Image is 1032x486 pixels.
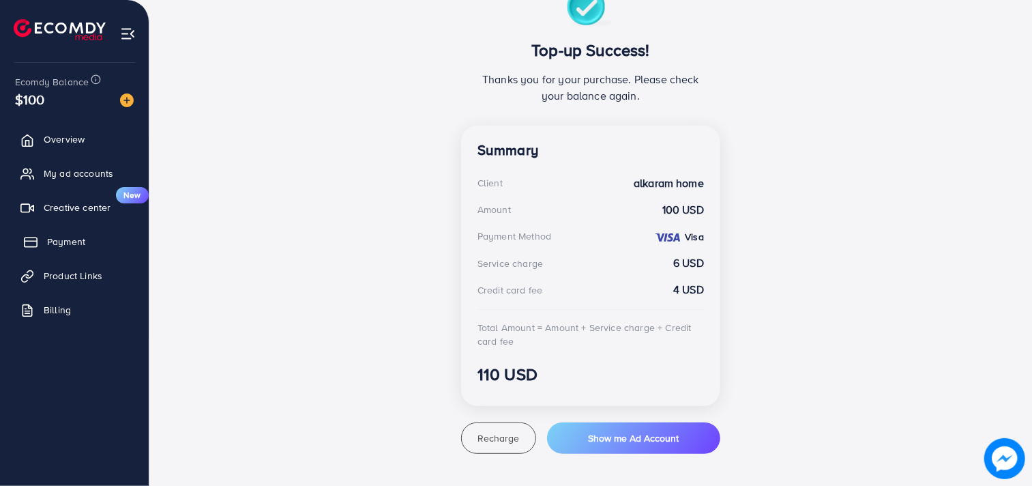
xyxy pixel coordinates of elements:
[461,423,536,454] button: Recharge
[15,75,89,89] span: Ecomdy Balance
[685,230,704,244] strong: Visa
[547,423,720,454] button: Show me Ad Account
[477,142,704,159] h4: Summary
[44,269,102,283] span: Product Links
[477,71,704,104] p: Thanks you for your purchase. Please check your balance again.
[477,364,704,384] h3: 110 USD
[634,175,704,191] strong: alkaram home
[477,283,542,297] div: Credit card fee
[477,176,503,190] div: Client
[44,303,71,317] span: Billing
[44,167,113,180] span: My ad accounts
[10,296,138,324] a: Billing
[10,160,138,187] a: My ad accounts
[662,202,704,218] strong: 100 USD
[44,132,85,146] span: Overview
[477,431,519,445] span: Recharge
[673,282,704,298] strong: 4 USD
[47,235,85,248] span: Payment
[15,89,45,109] span: $100
[477,321,704,349] div: Total Amount = Amount + Service charge + Credit card fee
[654,232,681,243] img: credit
[477,257,543,270] div: Service charge
[588,431,679,445] span: Show me Ad Account
[673,255,704,271] strong: 6 USD
[477,40,704,60] h3: Top-up Success!
[10,262,138,289] a: Product Links
[120,26,136,42] img: menu
[116,187,149,203] span: New
[44,201,110,214] span: Creative center
[14,19,106,40] img: logo
[120,94,134,107] img: image
[477,203,511,216] div: Amount
[986,440,1024,478] img: image
[10,126,138,153] a: Overview
[10,228,138,255] a: Payment
[477,229,551,243] div: Payment Method
[10,194,138,221] a: Creative centerNew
